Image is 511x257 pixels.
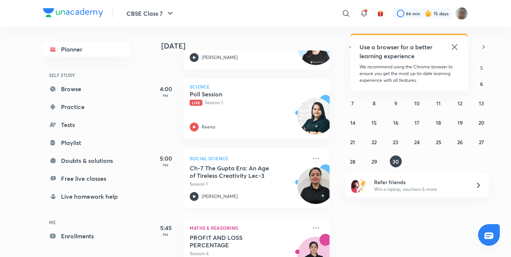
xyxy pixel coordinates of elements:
abbr: September 8, 2025 [373,100,376,107]
h5: Ch-7 The Gupta Era: An Age of Tireless Creativity Lec-3 [190,164,283,179]
p: We recommend using the Chrome browser to ensure you get the most up-to-date learning experience w... [359,64,459,84]
a: Playlist [43,135,130,150]
button: September 14, 2025 [347,117,359,128]
a: Planner [43,42,130,57]
abbr: September 10, 2025 [414,100,420,107]
button: September 30, 2025 [390,155,402,167]
button: September 24, 2025 [411,136,423,148]
img: avatar [377,10,384,17]
button: September 7, 2025 [347,97,359,109]
button: September 15, 2025 [368,117,380,128]
h5: Use a browser for a better learning experience [359,43,434,61]
button: September 10, 2025 [411,97,423,109]
abbr: September 18, 2025 [436,119,441,126]
p: [PERSON_NAME] [202,193,238,200]
h6: SELF STUDY [43,69,130,81]
abbr: September 13, 2025 [479,100,484,107]
p: PM [151,93,181,98]
h5: 5:45 [151,223,181,232]
button: September 20, 2025 [475,117,487,128]
p: Reena [202,124,215,130]
button: September 23, 2025 [390,136,402,148]
abbr: September 19, 2025 [458,119,463,126]
button: September 11, 2025 [432,97,444,109]
p: Social Science [190,154,307,163]
p: [PERSON_NAME] [202,54,238,61]
button: September 12, 2025 [454,97,466,109]
span: Live [190,100,202,106]
a: Doubts & solutions [43,153,130,168]
button: September 13, 2025 [475,97,487,109]
abbr: September 17, 2025 [414,119,419,126]
button: September 25, 2025 [432,136,444,148]
button: CBSE Class 7 [122,6,179,21]
button: September 19, 2025 [454,117,466,128]
a: Live homework help [43,189,130,204]
p: Session 1 [190,181,307,188]
h6: ME [43,216,130,229]
button: September 28, 2025 [347,155,359,167]
button: avatar [374,7,386,19]
abbr: September 12, 2025 [458,100,462,107]
h4: [DATE] [161,41,337,50]
p: Win a laptop, vouchers & more [374,186,466,193]
abbr: September 28, 2025 [350,158,355,165]
a: Practice [43,99,130,114]
abbr: September 23, 2025 [393,139,398,146]
abbr: September 9, 2025 [394,100,397,107]
img: referral [351,178,366,193]
h5: 5:00 [151,154,181,163]
abbr: September 6, 2025 [480,80,483,87]
button: September 17, 2025 [411,117,423,128]
button: September 26, 2025 [454,136,466,148]
a: Tests [43,117,130,132]
h5: 4:00 [151,84,181,93]
button: September 27, 2025 [475,136,487,148]
abbr: September 20, 2025 [478,119,484,126]
abbr: Saturday [480,64,483,71]
a: Company Logo [43,8,103,19]
abbr: September 25, 2025 [436,139,441,146]
img: Avatar [298,32,334,68]
abbr: September 26, 2025 [457,139,463,146]
h5: Poll Session [190,90,283,98]
button: September 8, 2025 [368,97,380,109]
h6: Refer friends [374,178,466,186]
abbr: September 30, 2025 [392,158,399,165]
button: September 29, 2025 [368,155,380,167]
abbr: September 14, 2025 [350,119,355,126]
a: Free live classes [43,171,130,186]
img: Vinayak Mishra [455,7,468,20]
abbr: September 16, 2025 [393,119,398,126]
p: PM [151,232,181,237]
abbr: September 7, 2025 [351,100,354,107]
abbr: September 24, 2025 [414,139,420,146]
p: Session 4 [190,250,307,257]
abbr: September 29, 2025 [371,158,377,165]
button: September 18, 2025 [432,117,444,128]
img: Company Logo [43,8,103,17]
p: PM [151,163,181,167]
button: September 16, 2025 [390,117,402,128]
abbr: September 15, 2025 [371,119,377,126]
abbr: September 11, 2025 [436,100,441,107]
p: Science [190,84,324,89]
button: September 22, 2025 [368,136,380,148]
h5: PROFIT AND LOSS PERCENTAGE [190,234,283,249]
abbr: September 22, 2025 [371,139,377,146]
abbr: September 21, 2025 [350,139,355,146]
p: Maths & Reasoning [190,223,307,232]
button: September 21, 2025 [347,136,359,148]
img: streak [425,10,432,17]
button: September 9, 2025 [390,97,402,109]
abbr: September 27, 2025 [479,139,484,146]
p: Session 1 [190,99,307,106]
a: Enrollments [43,229,130,244]
button: September 6, 2025 [475,78,487,90]
a: Browse [43,81,130,96]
